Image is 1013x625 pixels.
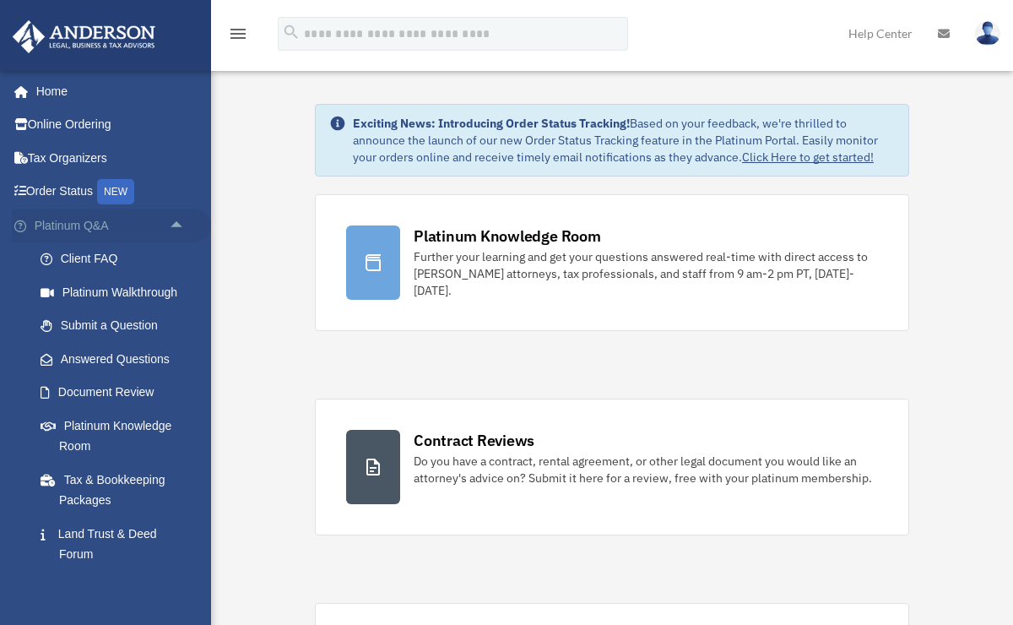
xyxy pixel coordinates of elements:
[12,175,211,209] a: Order StatusNEW
[414,226,601,247] div: Platinum Knowledge Room
[24,342,211,376] a: Answered Questions
[282,23,301,41] i: search
[414,430,534,451] div: Contract Reviews
[742,149,874,165] a: Click Here to get started!
[353,115,895,166] div: Based on your feedback, we're thrilled to announce the launch of our new Order Status Tracking fe...
[353,116,630,131] strong: Exciting News: Introducing Order Status Tracking!
[975,21,1000,46] img: User Pic
[12,141,211,175] a: Tax Organizers
[24,275,211,309] a: Platinum Walkthrough
[315,399,909,535] a: Contract Reviews Do you have a contract, rental agreement, or other legal document you would like...
[24,517,211,571] a: Land Trust & Deed Forum
[228,30,248,44] a: menu
[315,194,909,331] a: Platinum Knowledge Room Further your learning and get your questions answered real-time with dire...
[12,108,211,142] a: Online Ordering
[414,453,878,486] div: Do you have a contract, rental agreement, or other legal document you would like an attorney's ad...
[12,209,211,242] a: Platinum Q&Aarrow_drop_up
[24,242,211,276] a: Client FAQ
[24,409,211,463] a: Platinum Knowledge Room
[169,209,203,243] span: arrow_drop_up
[24,376,211,410] a: Document Review
[414,248,878,299] div: Further your learning and get your questions answered real-time with direct access to [PERSON_NAM...
[12,74,203,108] a: Home
[8,20,160,53] img: Anderson Advisors Platinum Portal
[228,24,248,44] i: menu
[24,309,211,343] a: Submit a Question
[24,463,211,517] a: Tax & Bookkeeping Packages
[97,179,134,204] div: NEW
